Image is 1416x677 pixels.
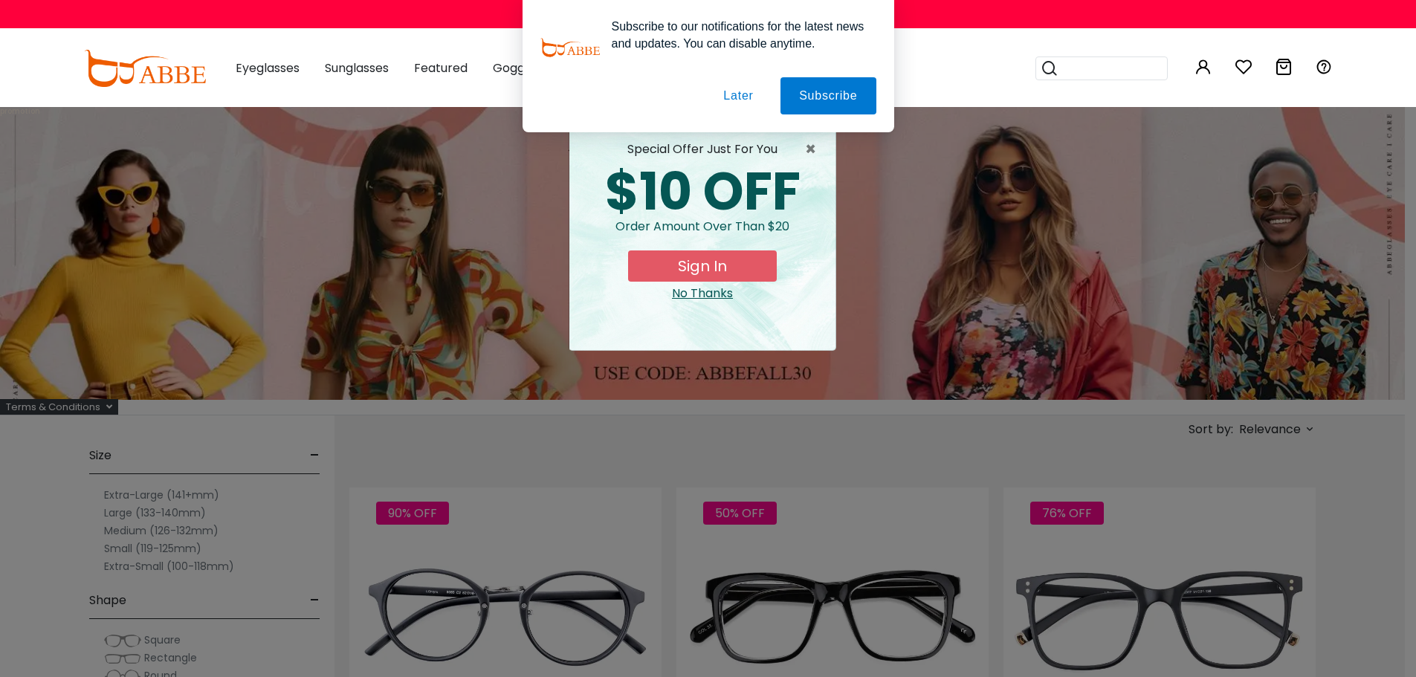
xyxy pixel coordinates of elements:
[805,140,824,158] button: Close
[581,285,824,302] div: Close
[581,140,824,158] div: special offer just for you
[780,77,876,114] button: Subscribe
[540,18,600,77] img: notification icon
[581,218,824,250] div: Order amount over than $20
[581,166,824,218] div: $10 OFF
[628,250,777,282] button: Sign In
[600,18,876,52] div: Subscribe to our notifications for the latest news and updates. You can disable anytime.
[705,77,772,114] button: Later
[805,140,824,158] span: ×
